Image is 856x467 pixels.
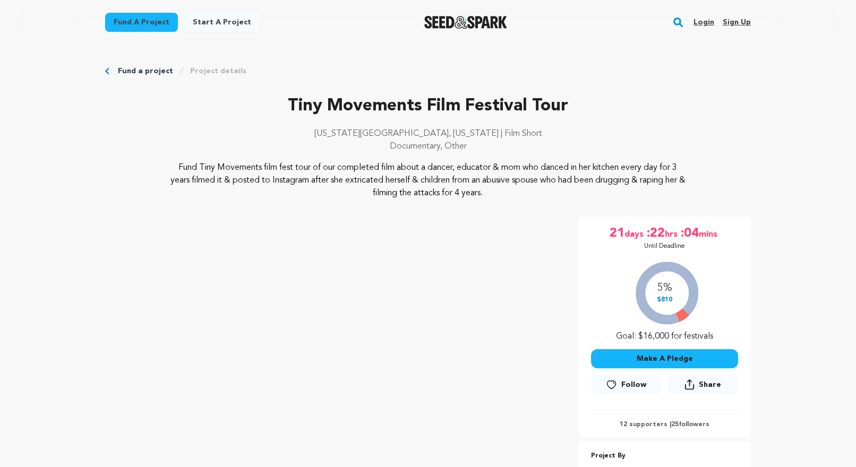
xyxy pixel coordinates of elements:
span: :04 [680,225,699,242]
img: Seed&Spark Logo Dark Mode [424,16,508,29]
a: Seed&Spark Homepage [424,16,508,29]
p: Until Deadline [644,242,685,250]
a: Fund a project [118,66,173,76]
button: Share [668,375,738,394]
a: Login [694,14,714,31]
a: Sign up [723,14,751,31]
div: Breadcrumb [105,66,751,76]
button: Make A Pledge [591,349,738,368]
a: Start a project [184,13,260,32]
span: mins [699,225,720,242]
p: Fund Tiny Movements film fest tour of our completed film about a dancer, educator & mom who dance... [170,161,687,200]
p: Project By [591,450,738,462]
a: Project details [190,66,246,76]
span: Share [699,379,721,390]
span: :22 [646,225,665,242]
span: 21 [610,225,624,242]
span: days [624,225,646,242]
span: Follow [621,379,647,390]
span: Share [668,375,738,399]
p: Documentary, Other [105,140,751,153]
p: 12 supporters | followers [591,420,738,429]
a: Follow [591,375,661,394]
p: Tiny Movements Film Festival Tour [105,93,751,119]
span: 25 [671,421,679,428]
p: [US_STATE][GEOGRAPHIC_DATA], [US_STATE] | Film Short [105,127,751,140]
span: hrs [665,225,680,242]
a: Fund a project [105,13,178,32]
